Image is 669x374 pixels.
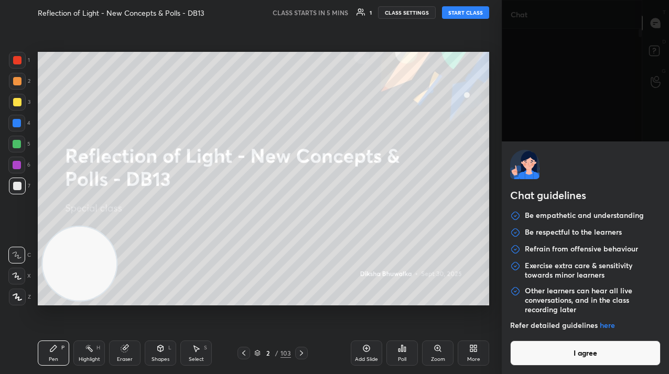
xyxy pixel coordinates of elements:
[525,244,638,255] p: Refrain from offensive behaviour
[510,340,661,366] button: I agree
[61,345,64,350] div: P
[168,345,171,350] div: L
[8,115,30,131] div: 4
[280,348,291,358] div: 103
[600,320,615,330] a: here
[370,10,372,15] div: 1
[273,8,348,17] h5: CLASS STARTS IN 5 MINS
[467,357,480,362] div: More
[8,268,31,284] div: X
[96,345,100,350] div: H
[8,157,30,173] div: 6
[204,345,207,350] div: S
[355,357,378,362] div: Add Slide
[8,136,30,152] div: 5
[49,357,58,362] div: Pen
[263,350,273,356] div: 2
[525,227,622,238] p: Be respectful to the learners
[398,357,406,362] div: Poll
[9,178,30,194] div: 7
[9,52,30,69] div: 1
[525,286,661,314] p: Other learners can hear all live conversations, and in the class recording later
[189,357,204,362] div: Select
[79,357,100,362] div: Highlight
[275,350,278,356] div: /
[510,188,661,205] h2: Chat guidelines
[38,8,204,18] h4: Reflection of Light - New Concepts & Polls - DB13
[431,357,445,362] div: Zoom
[442,6,489,19] button: START CLASS
[525,261,661,280] p: Exercise extra care & sensitivity towards minor learners
[117,357,133,362] div: Eraser
[9,289,31,305] div: Z
[525,211,644,221] p: Be empathetic and understanding
[378,6,436,19] button: CLASS SETTINGS
[9,73,30,90] div: 2
[510,321,661,330] p: Refer detailed guidelines
[9,94,30,111] div: 3
[152,357,169,362] div: Shapes
[8,247,31,263] div: C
